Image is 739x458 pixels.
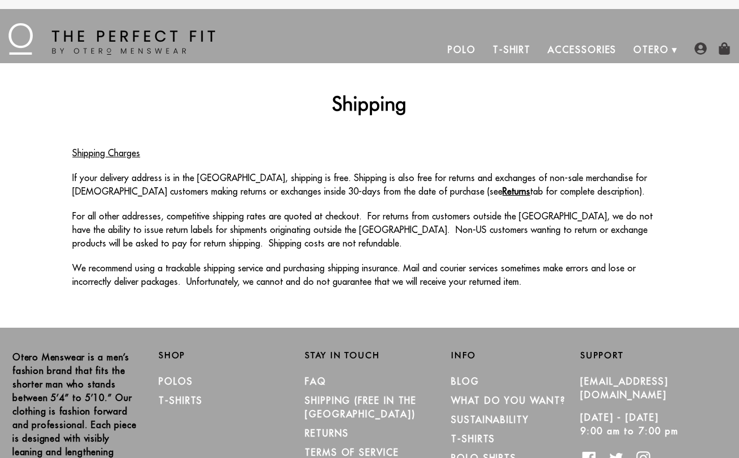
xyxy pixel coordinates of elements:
[580,411,710,438] p: [DATE] - [DATE] 9:00 am to 7:00 pm
[8,23,215,55] img: The Perfect Fit - by Otero Menswear - Logo
[305,350,434,360] h2: Stay in Touch
[159,395,203,406] a: T-Shirts
[718,42,731,55] img: shopping-bag-icon.png
[451,414,529,425] a: Sustainability
[305,428,348,439] a: RETURNS
[305,447,399,458] a: TERMS OF SERVICE
[72,209,666,250] p: For all other addresses, competitive shipping rates are quoted at checkout. For returns from cust...
[539,36,625,63] a: Accessories
[484,36,539,63] a: T-Shirt
[451,376,479,387] a: Blog
[159,350,288,360] h2: Shop
[159,376,193,387] a: Polos
[451,395,566,406] a: What Do You Want?
[502,186,530,197] strong: Returns
[72,91,666,115] h1: Shipping
[72,261,666,288] p: We recommend using a trackable shipping service and purchasing shipping insurance. Mail and couri...
[580,376,668,400] a: [EMAIL_ADDRESS][DOMAIN_NAME]
[625,36,677,63] a: Otero
[305,376,326,387] a: FAQ
[451,433,495,444] a: T-Shirts
[305,395,417,420] a: SHIPPING (Free in the [GEOGRAPHIC_DATA])
[694,42,707,55] img: user-account-icon.png
[439,36,484,63] a: Polo
[72,171,666,198] p: If your delivery address is in the [GEOGRAPHIC_DATA], shipping is free. Shipping is also free for...
[451,350,580,360] h2: Info
[580,350,727,360] h2: Support
[72,147,140,158] u: Shipping Charges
